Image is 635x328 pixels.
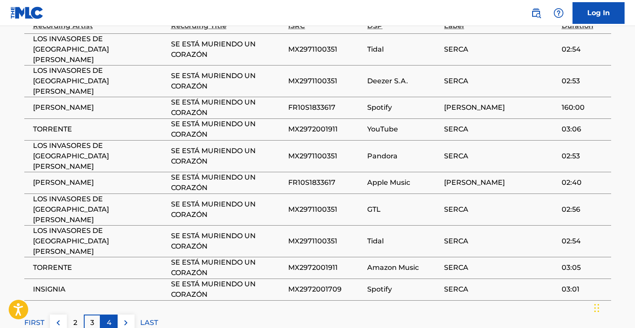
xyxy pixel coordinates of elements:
span: [PERSON_NAME] [444,177,557,188]
span: Spotify [367,284,440,295]
span: FR10S1833617 [288,177,363,188]
span: Tidal [367,236,440,246]
span: LOS INVASORES DE [GEOGRAPHIC_DATA][PERSON_NAME] [33,66,167,97]
span: Amazon Music [367,262,440,273]
span: SE ESTÁ MURIENDO UN CORAZÓN [171,119,284,140]
span: [PERSON_NAME] [33,177,167,188]
span: MX2971100351 [288,204,363,215]
img: MLC Logo [10,7,44,19]
span: 02:53 [562,151,607,161]
span: SE ESTÁ MURIENDO UN CORAZÓN [171,257,284,278]
span: 02:40 [562,177,607,188]
span: [PERSON_NAME] [33,102,167,113]
span: MX2972001911 [288,262,363,273]
span: LOS INVASORES DE [GEOGRAPHIC_DATA][PERSON_NAME] [33,194,167,225]
span: SERCA [444,124,557,134]
span: SERCA [444,44,557,55]
div: Drag [594,295,599,321]
span: INSIGNIA [33,284,167,295]
img: right [121,318,131,328]
span: LOS INVASORES DE [GEOGRAPHIC_DATA][PERSON_NAME] [33,34,167,65]
span: SE ESTÁ MURIENDO UN CORAZÓN [171,146,284,167]
span: MX2972001709 [288,284,363,295]
span: 03:01 [562,284,607,295]
span: Apple Music [367,177,440,188]
span: SERCA [444,262,557,273]
span: SERCA [444,236,557,246]
span: TORRENTE [33,262,167,273]
span: GTL [367,204,440,215]
p: 3 [90,318,94,328]
span: MX2971100351 [288,236,363,246]
span: MX2971100351 [288,76,363,86]
span: SERCA [444,151,557,161]
span: SERCA [444,204,557,215]
span: 02:53 [562,76,607,86]
span: YouTube [367,124,440,134]
p: LAST [140,318,158,328]
a: Public Search [527,4,545,22]
span: MX2971100351 [288,151,363,161]
span: LOS INVASORES DE [GEOGRAPHIC_DATA][PERSON_NAME] [33,141,167,172]
span: SE ESTÁ MURIENDO UN CORAZÓN [171,172,284,193]
span: FR10S1833617 [288,102,363,113]
span: SERCA [444,284,557,295]
span: LOS INVASORES DE [GEOGRAPHIC_DATA][PERSON_NAME] [33,226,167,257]
div: Help [550,4,567,22]
span: Deezer S.A. [367,76,440,86]
span: SE ESTÁ MURIENDO UN CORAZÓN [171,71,284,92]
p: FIRST [24,318,44,328]
span: [PERSON_NAME] [444,102,557,113]
p: 2 [73,318,77,328]
span: 160:00 [562,102,607,113]
img: help [553,8,564,18]
a: Log In [572,2,625,24]
span: 02:54 [562,44,607,55]
img: left [53,318,63,328]
span: TORRENTE [33,124,167,134]
span: SE ESTÁ MURIENDO UN CORAZÓN [171,97,284,118]
span: Tidal [367,44,440,55]
span: SE ESTÁ MURIENDO UN CORAZÓN [171,279,284,300]
span: 02:56 [562,204,607,215]
img: search [531,8,541,18]
span: MX2971100351 [288,44,363,55]
span: 03:05 [562,262,607,273]
iframe: Chat Widget [592,286,635,328]
span: Spotify [367,102,440,113]
span: 02:54 [562,236,607,246]
span: MX2972001911 [288,124,363,134]
span: 03:06 [562,124,607,134]
span: SE ESTÁ MURIENDO UN CORAZÓN [171,39,284,60]
p: 4 [107,318,112,328]
span: Pandora [367,151,440,161]
span: SE ESTÁ MURIENDO UN CORAZÓN [171,231,284,252]
span: SERCA [444,76,557,86]
span: SE ESTÁ MURIENDO UN CORAZÓN [171,199,284,220]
